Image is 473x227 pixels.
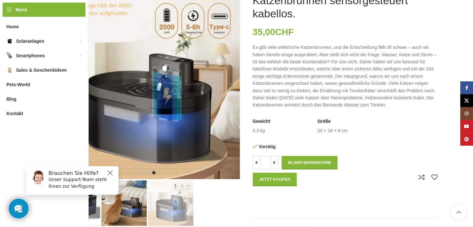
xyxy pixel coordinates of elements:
[16,35,44,47] span: Solaranlagen
[6,67,13,73] img: Sales & Geschenkideen
[147,180,194,226] div: 3 / 3
[15,6,27,13] span: Menü
[460,133,473,146] a: Pinterest Social Link
[318,128,347,134] td: 20 × 18 × 8 cm
[253,44,438,109] p: Es gibt viele elektrische Katzenbrunnen, und die Entscheidung fällt oft schwer – auch wir haben b...
[16,64,67,76] span: Sales & Geschenkideen
[275,27,294,37] span: CHF
[6,79,30,90] span: Pets-World
[6,52,13,59] img: Smartphones
[460,94,473,107] a: X Social Link
[9,9,25,25] img: Customer service
[139,171,143,174] li: Go to slide 1
[253,27,294,37] bdi: 35,00
[253,144,342,150] p: Vorrätig
[224,78,240,95] div: Next slide
[460,107,473,120] a: Instagram Social Link
[253,118,438,134] table: Produktdetails
[28,9,94,15] h6: Brauchen Sie Hilfe?
[253,128,265,134] td: 0,3 kg
[6,108,23,119] span: Kontakt
[460,120,473,133] a: YouTube Social Link
[101,180,147,226] div: 2 / 3
[16,50,45,61] span: Smartphones
[152,171,155,174] li: Go to slide 3
[451,204,467,221] a: Scroll to top button
[253,118,270,125] span: Gewicht
[6,38,13,44] img: Solaranlagen
[251,189,343,207] iframe: Sicherer Rahmen für schnelle Bezahlvorgänge
[261,156,270,169] input: Produktmenge
[6,93,16,105] span: Blog
[253,173,297,186] button: Jetzt kaufen
[460,81,473,94] a: Facebook Social Link
[318,118,331,125] span: Größe
[28,15,94,29] p: Unser Support-Team steht Ihnen zur Verfügung
[6,21,19,32] span: Home
[146,171,149,174] li: Go to slide 2
[101,180,147,226] img: Katzenbrunnen sensorgesteuert kabellos. – Bild 2
[282,156,337,169] button: In den Warenkorb
[85,8,93,16] button: Close
[148,180,193,226] img: Katzenbrunnen sensorgesteuert kabellos. – Bild 3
